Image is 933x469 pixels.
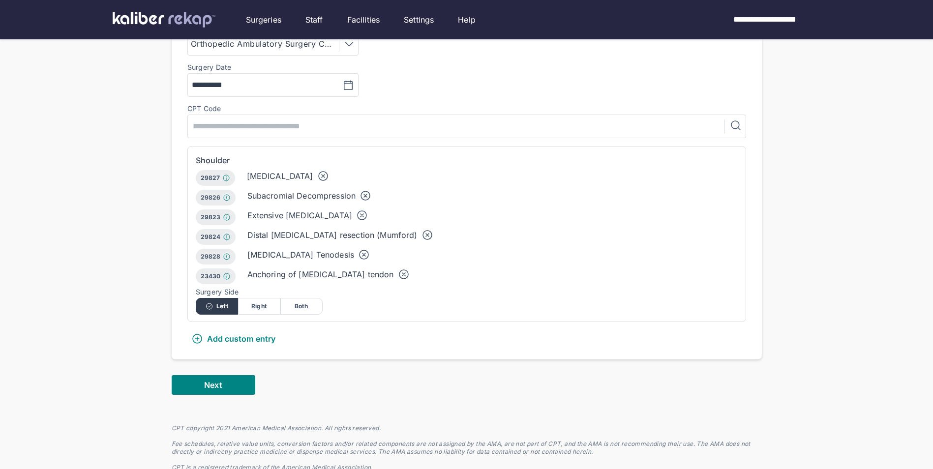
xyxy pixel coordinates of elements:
[247,229,418,241] div: Distal [MEDICAL_DATA] resection (Mumford)
[172,440,762,456] div: Fee schedules, relative value units, conversion factors and/or related components are not assigne...
[196,229,236,245] div: 29824
[196,268,236,284] div: 23430
[238,298,280,315] div: Right
[192,79,267,91] input: MM/DD/YYYY
[196,190,236,205] div: 29826
[172,424,762,432] div: CPT copyright 2021 American Medical Association. All rights reserved.
[280,298,323,315] div: Both
[223,233,231,241] img: Info.77c6ff0b.svg
[191,333,276,345] div: Add custom entry
[305,14,323,26] a: Staff
[187,63,232,71] div: Surgery Date
[204,380,222,390] span: Next
[347,14,380,26] a: Facilities
[113,12,215,28] img: kaliber labs logo
[247,170,313,182] div: [MEDICAL_DATA]
[458,14,476,26] a: Help
[223,253,231,261] img: Info.77c6ff0b.svg
[223,272,231,280] img: Info.77c6ff0b.svg
[247,268,394,280] div: Anchoring of [MEDICAL_DATA] tendon
[187,105,746,113] div: CPT Code
[196,298,238,315] div: Left
[196,249,236,264] div: 29828
[223,194,231,202] img: Info.77c6ff0b.svg
[404,14,434,26] a: Settings
[196,209,236,225] div: 29823
[172,375,255,395] button: Next
[222,174,230,182] img: Info.77c6ff0b.svg
[246,14,281,26] a: Surgeries
[247,190,356,202] div: Subacromial Decompression
[196,154,738,166] div: Shoulder
[247,249,355,261] div: [MEDICAL_DATA] Tenodesis
[247,209,353,221] div: Extensive [MEDICAL_DATA]
[223,213,231,221] img: Info.77c6ff0b.svg
[191,38,339,50] div: Orthopedic Ambulatory Surgery Center of [GEOGRAPHIC_DATA]
[196,288,738,296] div: Surgery Side
[196,170,235,186] div: 29827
